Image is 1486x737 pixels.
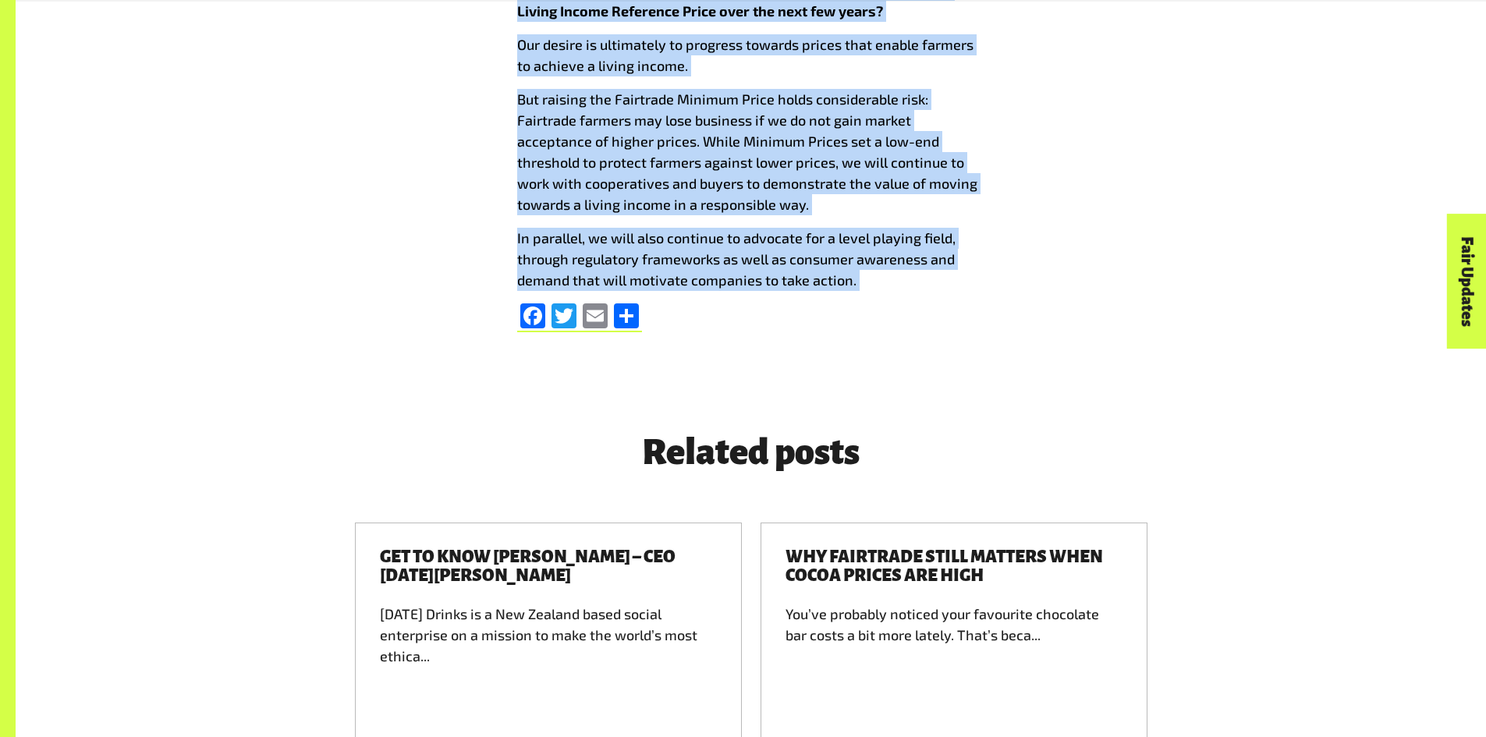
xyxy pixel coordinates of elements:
p: But raising the Fairtrade Minimum Price holds considerable risk: Fairtrade farmers may lose busin... [517,89,985,215]
h4: Related posts [517,433,985,472]
a: Facebook [517,303,548,332]
h3: Why Fairtrade still matters when cocoa prices are high [786,547,1122,585]
a: 共有 [611,303,642,332]
a: Twitter [548,303,580,332]
p: In parallel, we will also continue to advocate for a level playing field, through regulatory fram... [517,228,985,291]
p: Our desire is ultimately to progress towards prices that enable farmers to achieve a living income. [517,34,985,76]
h3: Get to know [PERSON_NAME] – CEO [DATE][PERSON_NAME] [380,547,717,585]
a: Email [580,303,611,332]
